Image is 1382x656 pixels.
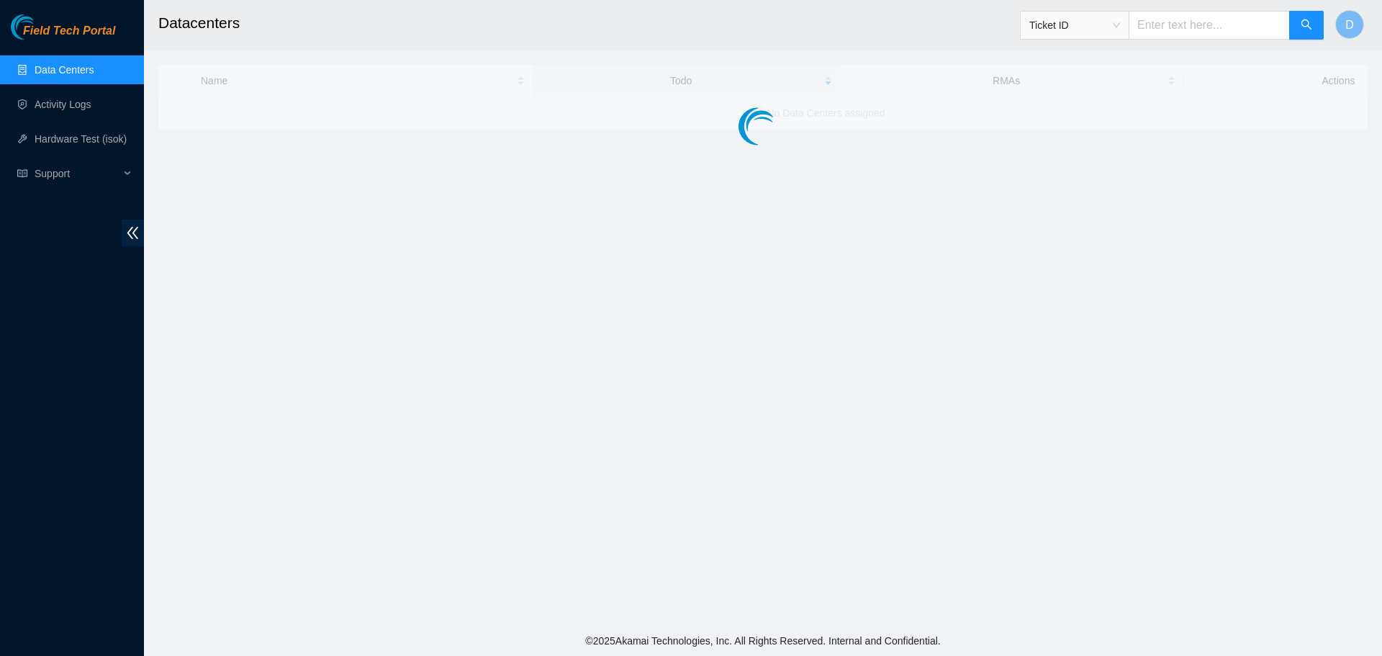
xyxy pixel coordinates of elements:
a: Hardware Test (isok) [35,133,127,145]
span: Field Tech Portal [23,24,115,38]
input: Enter text here... [1129,11,1290,40]
span: search [1301,19,1312,32]
span: Support [35,159,119,188]
a: Data Centers [35,64,94,76]
span: Ticket ID [1029,14,1120,36]
button: search [1289,11,1324,40]
img: Akamai Technologies [11,14,73,40]
footer: © 2025 Akamai Technologies, Inc. All Rights Reserved. Internal and Confidential. [144,626,1382,656]
a: Activity Logs [35,99,91,110]
span: read [17,169,27,179]
button: D [1335,10,1364,39]
a: Akamai TechnologiesField Tech Portal [11,26,115,45]
span: double-left [122,220,144,246]
span: D [1345,16,1354,34]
